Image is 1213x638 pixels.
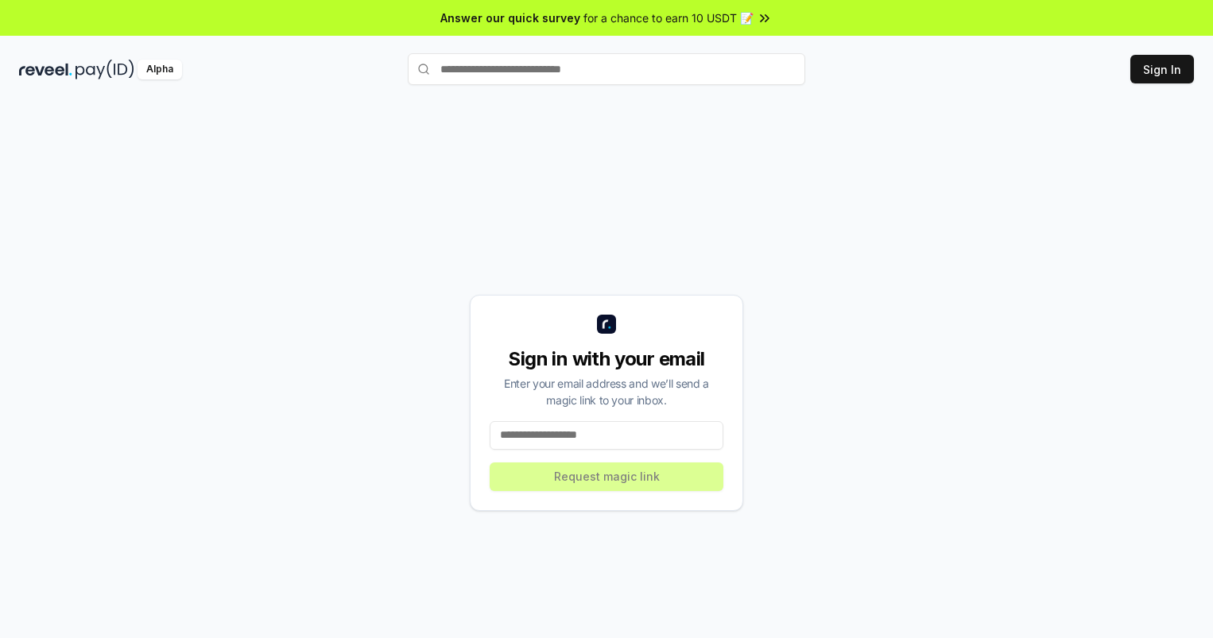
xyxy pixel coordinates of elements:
span: for a chance to earn 10 USDT 📝 [583,10,754,26]
img: reveel_dark [19,60,72,79]
img: pay_id [76,60,134,79]
div: Enter your email address and we’ll send a magic link to your inbox. [490,375,723,408]
button: Sign In [1130,55,1194,83]
div: Alpha [138,60,182,79]
img: logo_small [597,315,616,334]
div: Sign in with your email [490,346,723,372]
span: Answer our quick survey [440,10,580,26]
